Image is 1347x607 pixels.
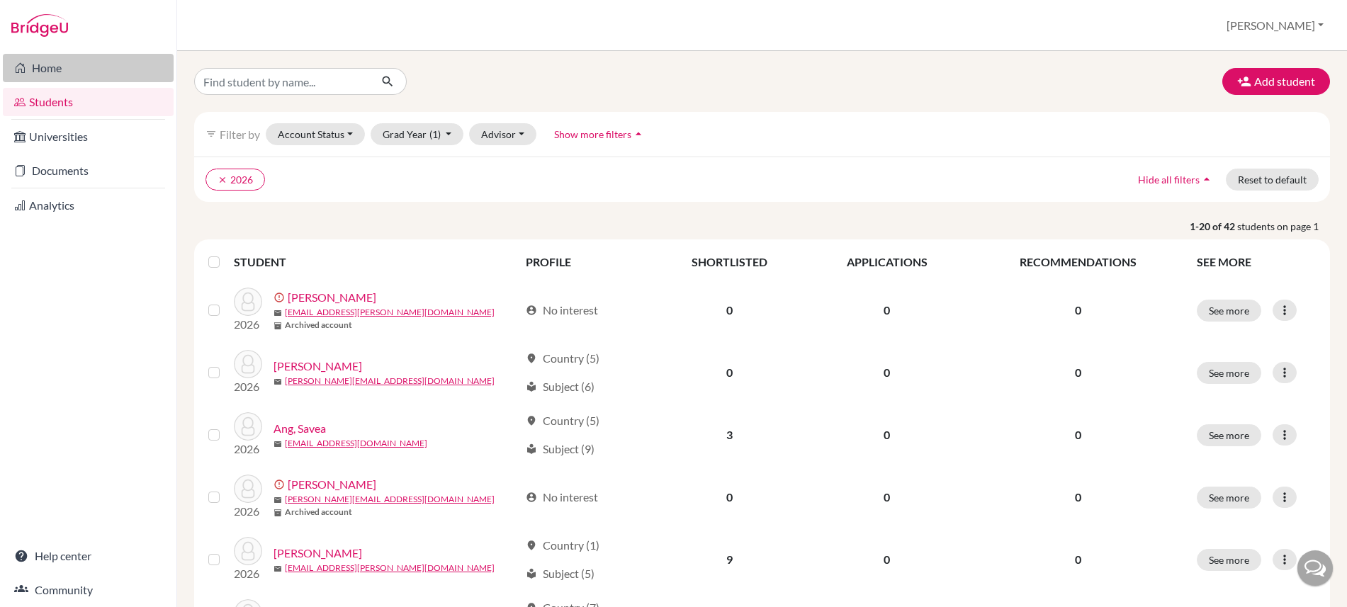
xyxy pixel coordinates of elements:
[1197,487,1261,509] button: See more
[526,305,537,316] span: account_circle
[554,128,631,140] span: Show more filters
[526,565,594,582] div: Subject (5)
[653,466,806,528] td: 0
[976,364,1180,381] p: 0
[3,157,174,185] a: Documents
[526,492,537,503] span: account_circle
[526,537,599,554] div: Country (1)
[976,302,1180,319] p: 0
[234,412,262,441] img: Ang, Savea
[526,350,599,367] div: Country (5)
[3,191,174,220] a: Analytics
[234,475,262,503] img: Arnlind, Gustaf
[976,426,1180,443] p: 0
[806,404,967,466] td: 0
[285,506,352,518] b: Archived account
[653,245,806,279] th: SHORTLISTED
[1188,245,1324,279] th: SEE MORE
[526,415,537,426] span: location_on
[967,245,1188,279] th: RECOMMENDATIONS
[526,489,598,506] div: No interest
[1222,68,1330,95] button: Add student
[285,562,495,574] a: [EMAIL_ADDRESS][PERSON_NAME][DOMAIN_NAME]
[806,528,967,591] td: 0
[3,576,174,604] a: Community
[469,123,536,145] button: Advisor
[234,537,262,565] img: Awada, Abbas
[274,420,326,437] a: Ang, Savea
[1200,172,1214,186] i: arrow_drop_up
[274,496,282,504] span: mail
[1197,300,1261,322] button: See more
[274,292,288,303] span: error_outline
[526,443,537,455] span: local_library
[653,528,806,591] td: 9
[1138,174,1200,186] span: Hide all filters
[806,341,967,404] td: 0
[1237,219,1330,234] span: students on page 1
[285,319,352,331] b: Archived account
[1226,169,1319,191] button: Reset to default
[371,123,464,145] button: Grad Year(1)
[1190,219,1237,234] strong: 1-20 of 42
[288,476,376,493] a: [PERSON_NAME]
[285,437,427,450] a: [EMAIL_ADDRESS][DOMAIN_NAME]
[205,128,217,140] i: filter_list
[526,568,537,579] span: local_library
[526,381,537,392] span: local_library
[653,341,806,404] td: 0
[526,353,537,364] span: location_on
[288,289,376,306] a: [PERSON_NAME]
[806,466,967,528] td: 0
[274,322,282,330] span: inventory_2
[274,565,282,573] span: mail
[526,412,599,429] div: Country (5)
[3,542,174,570] a: Help center
[806,279,967,341] td: 0
[526,540,537,551] span: location_on
[194,68,370,95] input: Find student by name...
[274,309,282,317] span: mail
[234,441,262,458] p: 2026
[285,375,495,387] a: [PERSON_NAME][EMAIL_ADDRESS][DOMAIN_NAME]
[274,358,362,375] a: [PERSON_NAME]
[285,306,495,319] a: [EMAIL_ADDRESS][PERSON_NAME][DOMAIN_NAME]
[220,127,260,141] span: Filter by
[1197,424,1261,446] button: See more
[1197,362,1261,384] button: See more
[234,288,262,316] img: Åkerström, Abram
[1126,169,1226,191] button: Hide all filtersarrow_drop_up
[1197,549,1261,571] button: See more
[3,54,174,82] a: Home
[806,245,967,279] th: APPLICATIONS
[429,128,441,140] span: (1)
[976,551,1180,568] p: 0
[526,378,594,395] div: Subject (6)
[517,245,653,279] th: PROFILE
[218,175,227,185] i: clear
[274,509,282,517] span: inventory_2
[205,169,265,191] button: clear2026
[274,440,282,448] span: mail
[653,279,806,341] td: 0
[274,545,362,562] a: [PERSON_NAME]
[234,503,262,520] p: 2026
[653,404,806,466] td: 3
[976,489,1180,506] p: 0
[542,123,658,145] button: Show more filtersarrow_drop_up
[1220,12,1330,39] button: [PERSON_NAME]
[3,88,174,116] a: Students
[274,378,282,386] span: mail
[234,565,262,582] p: 2026
[234,316,262,333] p: 2026
[3,123,174,151] a: Universities
[11,14,68,37] img: Bridge-U
[234,245,517,279] th: STUDENT
[526,302,598,319] div: No interest
[526,441,594,458] div: Subject (9)
[234,350,262,378] img: Alkafri, Mariyya
[274,479,288,490] span: error_outline
[285,493,495,506] a: [PERSON_NAME][EMAIL_ADDRESS][DOMAIN_NAME]
[33,10,62,23] span: Help
[234,378,262,395] p: 2026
